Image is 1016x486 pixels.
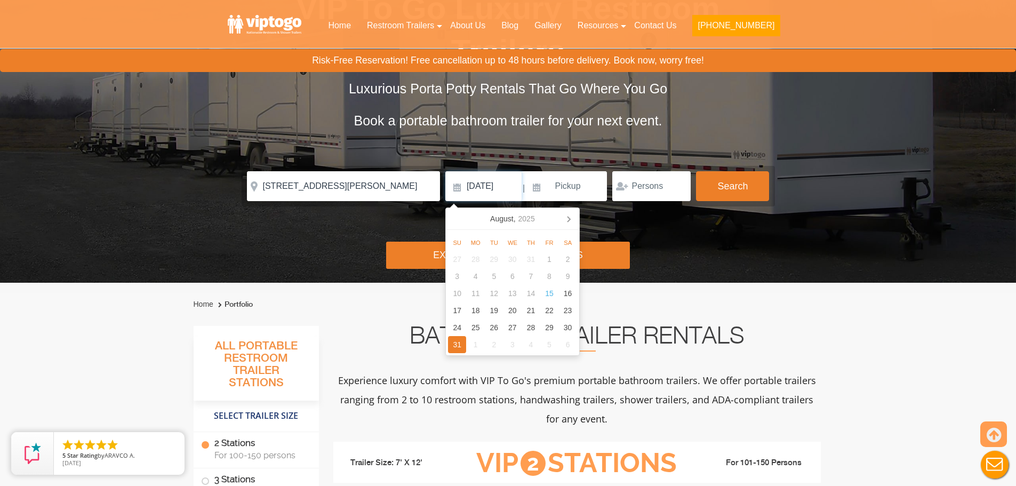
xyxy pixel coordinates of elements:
[194,337,319,401] h3: All Portable Restroom Trailer Stations
[485,251,503,268] div: 29
[973,443,1016,486] button: Live Chat
[540,251,559,268] div: 1
[215,298,253,311] li: Portfolio
[522,268,540,285] div: 7
[460,449,693,478] h3: VIP Stations
[503,268,522,285] div: 6
[521,451,546,476] span: 2
[522,302,540,319] div: 21
[466,302,485,319] div: 18
[73,439,85,451] li: 
[359,14,442,37] a: Restroom Trailers
[540,285,559,302] div: 15
[558,285,577,302] div: 16
[194,300,213,308] a: Home
[341,447,460,479] li: Trailer Size: 7' X 12'
[62,459,81,467] span: [DATE]
[503,319,522,336] div: 27
[626,14,684,37] a: Contact Us
[448,251,467,268] div: 27
[558,268,577,285] div: 9
[466,319,485,336] div: 25
[354,113,662,128] span: Book a portable bathroom trailer for your next event.
[106,439,119,451] li: 
[247,171,440,201] input: Where do you need your restroom?
[194,406,319,426] h4: Select Trailer Size
[692,15,780,36] button: [PHONE_NUMBER]
[540,336,559,353] div: 5
[570,14,626,37] a: Resources
[333,326,821,352] h2: Bathroom Trailer Rentals
[696,171,769,201] button: Search
[526,14,570,37] a: Gallery
[503,336,522,353] div: 3
[485,236,503,249] div: Tu
[558,319,577,336] div: 30
[540,319,559,336] div: 29
[540,268,559,285] div: 8
[62,451,66,459] span: 5
[558,236,577,249] div: Sa
[612,171,691,201] input: Persons
[522,319,540,336] div: 28
[333,371,821,428] p: Experience luxury comfort with VIP To Go's premium portable bathroom trailers. We offer portable ...
[518,212,535,225] i: 2025
[503,285,522,302] div: 13
[448,285,467,302] div: 10
[445,171,522,201] input: Delivery
[503,236,522,249] div: We
[61,439,74,451] li: 
[466,236,485,249] div: Mo
[466,268,485,285] div: 4
[105,451,135,459] span: ARAVCO A.
[84,439,97,451] li: 
[485,302,503,319] div: 19
[485,268,503,285] div: 5
[503,251,522,268] div: 30
[95,439,108,451] li: 
[448,319,467,336] div: 24
[503,302,522,319] div: 20
[67,451,98,459] span: Star Rating
[466,285,485,302] div: 11
[349,81,667,96] span: Luxurious Porta Potty Rentals That Go Where You Go
[214,450,306,460] span: For 100-150 persons
[485,319,503,336] div: 26
[558,302,577,319] div: 23
[386,242,630,269] div: Explore Restroom Trailers
[448,302,467,319] div: 17
[523,171,525,205] span: |
[540,236,559,249] div: Fr
[558,251,577,268] div: 2
[684,14,788,43] a: [PHONE_NUMBER]
[62,452,176,460] span: by
[22,443,43,464] img: Review Rating
[522,236,540,249] div: Th
[201,432,311,465] label: 2 Stations
[522,336,540,353] div: 4
[485,336,503,353] div: 2
[522,251,540,268] div: 31
[466,251,485,268] div: 28
[493,14,526,37] a: Blog
[466,336,485,353] div: 1
[522,285,540,302] div: 14
[486,210,539,227] div: August,
[485,285,503,302] div: 12
[448,236,467,249] div: Su
[558,336,577,353] div: 6
[448,268,467,285] div: 3
[694,457,813,469] li: For 101-150 Persons
[526,171,607,201] input: Pickup
[320,14,359,37] a: Home
[448,336,467,353] div: 31
[540,302,559,319] div: 22
[442,14,493,37] a: About Us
